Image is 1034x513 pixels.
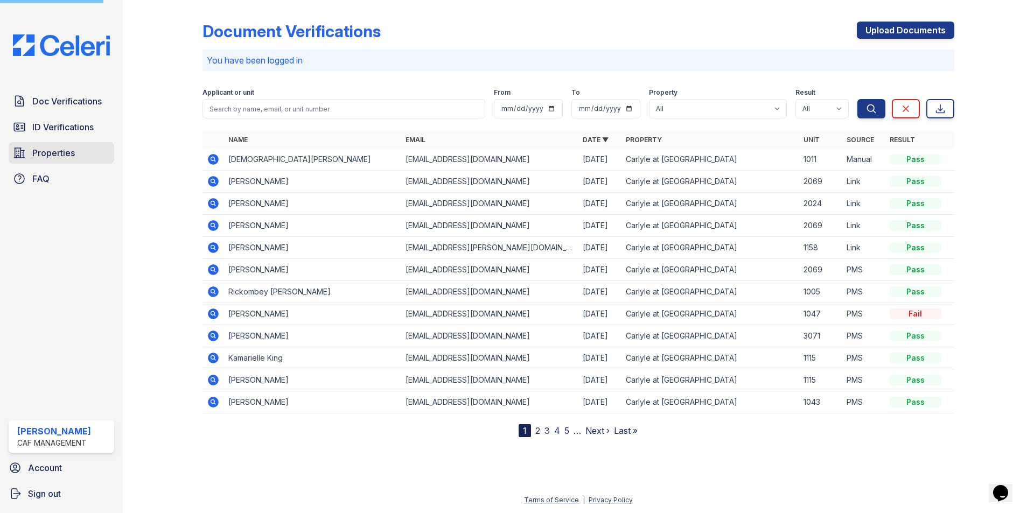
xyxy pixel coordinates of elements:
td: 1115 [799,347,842,369]
a: Last » [614,425,638,436]
td: 1005 [799,281,842,303]
a: ID Verifications [9,116,114,138]
a: Unit [804,136,820,144]
iframe: chat widget [989,470,1023,502]
a: FAQ [9,168,114,189]
td: [DEMOGRAPHIC_DATA][PERSON_NAME] [224,149,401,171]
td: [EMAIL_ADDRESS][DOMAIN_NAME] [401,391,578,413]
div: Pass [890,176,941,187]
a: Source [847,136,874,144]
td: [DATE] [578,303,621,325]
p: You have been logged in [207,54,950,67]
td: [DATE] [578,281,621,303]
td: [PERSON_NAME] [224,259,401,281]
td: Carlyle at [GEOGRAPHIC_DATA] [621,325,799,347]
div: Fail [890,308,941,319]
label: To [571,88,580,97]
a: 5 [564,425,569,436]
input: Search by name, email, or unit number [202,99,485,118]
td: [EMAIL_ADDRESS][DOMAIN_NAME] [401,215,578,237]
td: Carlyle at [GEOGRAPHIC_DATA] [621,391,799,413]
td: Manual [842,149,885,171]
span: … [574,424,581,437]
div: Pass [890,286,941,297]
td: [DATE] [578,369,621,391]
div: Pass [890,397,941,407]
a: Terms of Service [524,496,579,504]
td: [PERSON_NAME] [224,303,401,325]
a: Sign out [4,483,118,504]
span: ID Verifications [32,121,94,133]
td: 2069 [799,171,842,193]
a: 2 [535,425,540,436]
div: Pass [890,154,941,165]
td: [PERSON_NAME] [224,391,401,413]
a: 3 [544,425,550,436]
div: Pass [890,220,941,231]
td: Rickombey [PERSON_NAME] [224,281,401,303]
td: [DATE] [578,259,621,281]
td: [EMAIL_ADDRESS][DOMAIN_NAME] [401,303,578,325]
td: [DATE] [578,325,621,347]
td: [EMAIL_ADDRESS][DOMAIN_NAME] [401,259,578,281]
td: [PERSON_NAME] [224,237,401,259]
td: 3071 [799,325,842,347]
div: Pass [890,375,941,385]
a: Upload Documents [857,22,954,39]
td: [DATE] [578,391,621,413]
div: | [583,496,585,504]
a: Date ▼ [583,136,609,144]
div: Pass [890,353,941,363]
span: FAQ [32,172,50,185]
div: 1 [519,424,531,437]
td: Carlyle at [GEOGRAPHIC_DATA] [621,171,799,193]
td: Carlyle at [GEOGRAPHIC_DATA] [621,259,799,281]
td: [DATE] [578,193,621,215]
div: Pass [890,264,941,275]
span: Properties [32,146,75,159]
td: [EMAIL_ADDRESS][DOMAIN_NAME] [401,369,578,391]
a: Email [406,136,425,144]
a: Doc Verifications [9,90,114,112]
td: PMS [842,391,885,413]
td: Carlyle at [GEOGRAPHIC_DATA] [621,215,799,237]
td: [EMAIL_ADDRESS][DOMAIN_NAME] [401,347,578,369]
td: 2069 [799,215,842,237]
td: [EMAIL_ADDRESS][DOMAIN_NAME] [401,325,578,347]
td: [EMAIL_ADDRESS][DOMAIN_NAME] [401,149,578,171]
span: Sign out [28,487,61,500]
a: Property [626,136,662,144]
td: Link [842,171,885,193]
td: [PERSON_NAME] [224,325,401,347]
td: [EMAIL_ADDRESS][DOMAIN_NAME] [401,193,578,215]
td: PMS [842,325,885,347]
td: Carlyle at [GEOGRAPHIC_DATA] [621,149,799,171]
td: [EMAIL_ADDRESS][DOMAIN_NAME] [401,281,578,303]
span: Account [28,461,62,474]
img: CE_Logo_Blue-a8612792a0a2168367f1c8372b55b34899dd931a85d93a1a3d3e32e68fde9ad4.png [4,34,118,56]
div: CAF Management [17,438,91,448]
td: Carlyle at [GEOGRAPHIC_DATA] [621,193,799,215]
td: Carlyle at [GEOGRAPHIC_DATA] [621,303,799,325]
td: Carlyle at [GEOGRAPHIC_DATA] [621,347,799,369]
td: 1047 [799,303,842,325]
td: [DATE] [578,347,621,369]
td: Carlyle at [GEOGRAPHIC_DATA] [621,281,799,303]
td: 1043 [799,391,842,413]
td: Carlyle at [GEOGRAPHIC_DATA] [621,369,799,391]
a: Name [228,136,248,144]
td: [DATE] [578,171,621,193]
div: Pass [890,198,941,209]
td: Link [842,193,885,215]
td: PMS [842,281,885,303]
td: 1115 [799,369,842,391]
td: [DATE] [578,149,621,171]
a: Properties [9,142,114,164]
td: PMS [842,303,885,325]
div: Pass [890,331,941,341]
td: [DATE] [578,215,621,237]
a: Next › [585,425,610,436]
div: Pass [890,242,941,253]
td: PMS [842,369,885,391]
